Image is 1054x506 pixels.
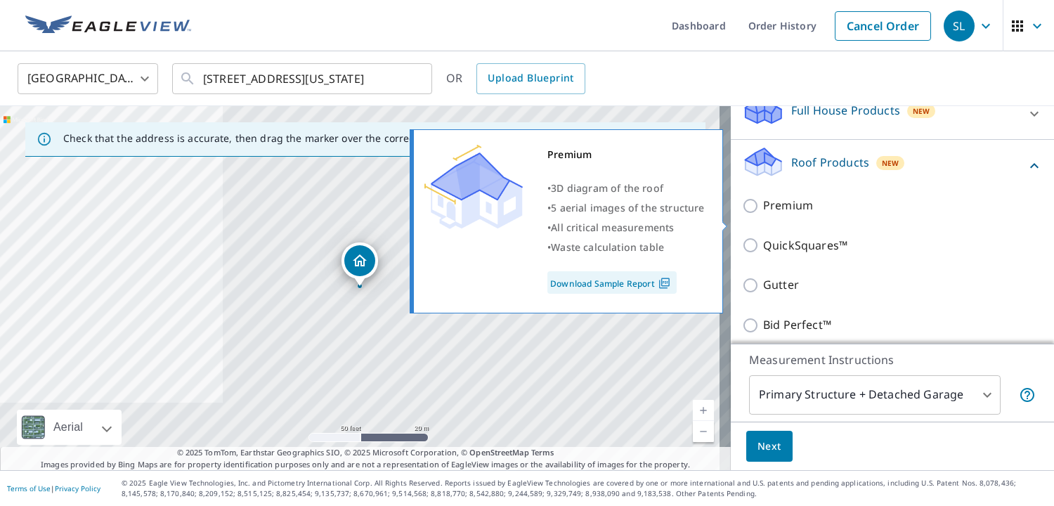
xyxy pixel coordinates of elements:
span: © 2025 TomTom, Earthstar Geographics SIO, © 2025 Microsoft Corporation, © [177,447,554,459]
div: Aerial [17,410,122,445]
p: Measurement Instructions [749,351,1036,368]
div: Aerial [49,410,87,445]
span: New [882,157,899,169]
span: Waste calculation table [551,240,664,254]
span: Upload Blueprint [488,70,573,87]
div: • [547,218,705,238]
input: Search by address or latitude-longitude [203,59,403,98]
div: Primary Structure + Detached Garage [749,375,1001,415]
span: Your report will include the primary structure and a detached garage if one exists. [1019,387,1036,403]
div: SL [944,11,975,41]
a: Download Sample Report [547,271,677,294]
a: Current Level 19, Zoom Out [693,421,714,442]
a: Terms of Use [7,484,51,493]
div: Full House ProductsNew [742,93,1043,134]
p: Premium [763,197,813,214]
div: [GEOGRAPHIC_DATA] [18,59,158,98]
div: • [547,198,705,218]
a: OpenStreetMap [469,447,528,458]
span: New [913,105,930,117]
a: Privacy Policy [55,484,100,493]
img: Premium [424,145,523,229]
p: Roof Products [791,154,869,171]
div: OR [446,63,585,94]
a: Cancel Order [835,11,931,41]
a: Current Level 19, Zoom In [693,400,714,421]
img: EV Logo [25,15,191,37]
a: Upload Blueprint [476,63,585,94]
button: Next [746,431,793,462]
div: • [547,238,705,257]
span: 3D diagram of the roof [551,181,663,195]
a: Terms [531,447,554,458]
img: Pdf Icon [655,277,674,290]
p: Full House Products [791,102,900,119]
p: | [7,484,100,493]
p: Gutter [763,276,799,294]
p: Bid Perfect™ [763,316,831,334]
div: • [547,179,705,198]
p: QuickSquares™ [763,237,847,254]
div: Premium [547,145,705,164]
span: Next [757,438,781,455]
p: Check that the address is accurate, then drag the marker over the correct structure. [63,132,468,145]
span: All critical measurements [551,221,674,234]
div: Dropped pin, building 1, Residential property, 19750 S South End Rd Oregon City, OR 97045 [341,242,378,286]
span: 5 aerial images of the structure [551,201,704,214]
div: Roof ProductsNew [742,145,1043,186]
p: © 2025 Eagle View Technologies, Inc. and Pictometry International Corp. All Rights Reserved. Repo... [122,478,1047,499]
